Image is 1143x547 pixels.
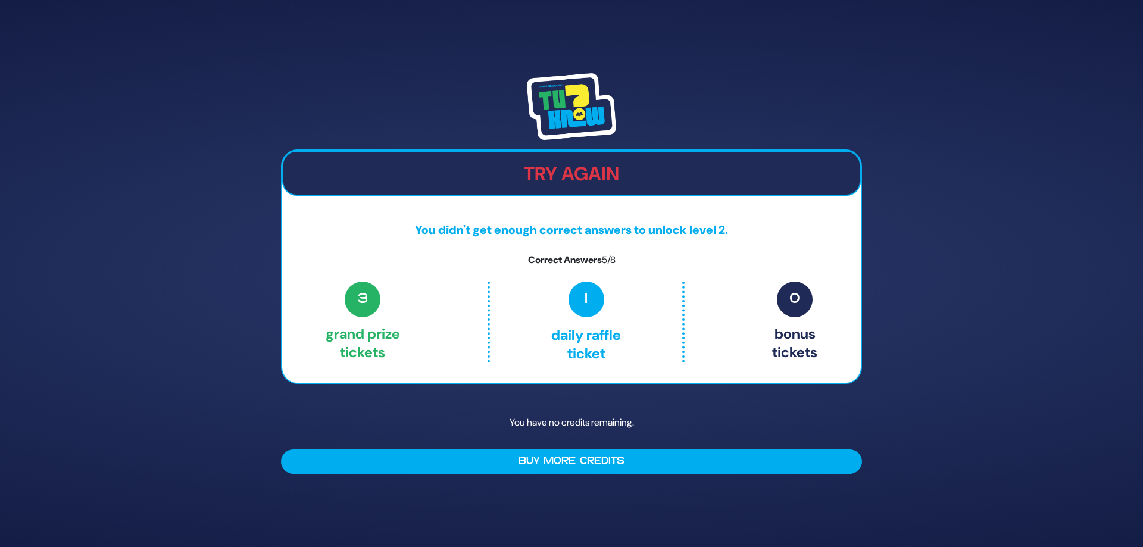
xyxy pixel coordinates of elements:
span: 5/8 [602,254,616,266]
p: You have no credits remaining. [281,405,862,440]
p: Daily Raffle ticket [515,282,657,362]
p: Correct Answers [282,253,861,267]
img: Tournament Logo [527,73,616,140]
span: 3 [345,282,380,317]
p: Grand Prize tickets [326,282,400,362]
p: Bonus tickets [772,282,817,362]
h2: Try Again [283,162,860,185]
p: You didn't get enough correct answers to unlock level 2. [282,221,861,239]
button: Buy More Credits [281,449,862,474]
span: 1 [569,282,604,317]
span: 0 [777,282,813,317]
